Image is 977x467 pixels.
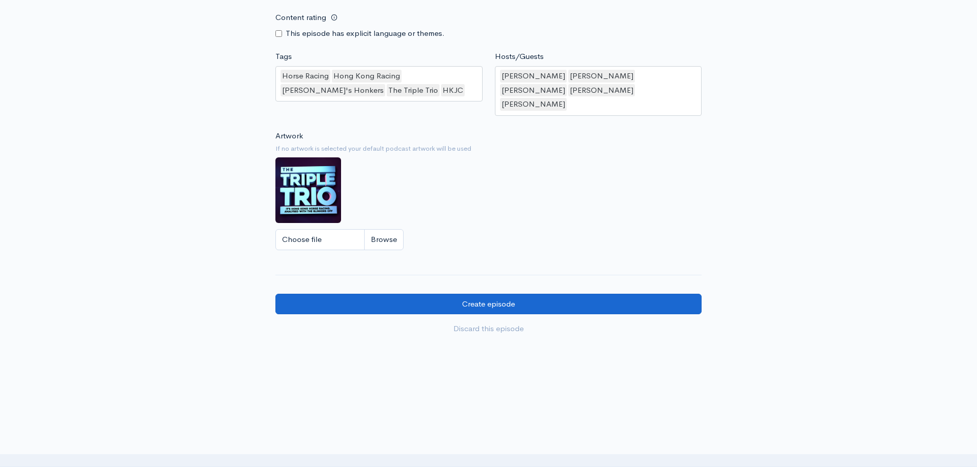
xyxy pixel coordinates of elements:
[275,294,702,315] input: Create episode
[275,7,326,28] label: Content rating
[500,84,567,97] div: [PERSON_NAME]
[332,70,402,83] div: Hong Kong Racing
[275,130,303,142] label: Artwork
[275,318,702,339] a: Discard this episode
[568,84,635,97] div: [PERSON_NAME]
[495,51,544,63] label: Hosts/Guests
[387,84,440,97] div: The Triple Trio
[281,84,385,97] div: [PERSON_NAME]'s Honkers
[286,28,445,39] label: This episode has explicit language or themes.
[500,70,567,83] div: [PERSON_NAME]
[500,98,567,111] div: [PERSON_NAME]
[275,144,702,154] small: If no artwork is selected your default podcast artwork will be used
[281,70,330,83] div: Horse Racing
[568,70,635,83] div: [PERSON_NAME]
[441,84,465,97] div: HKJC
[275,51,292,63] label: Tags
